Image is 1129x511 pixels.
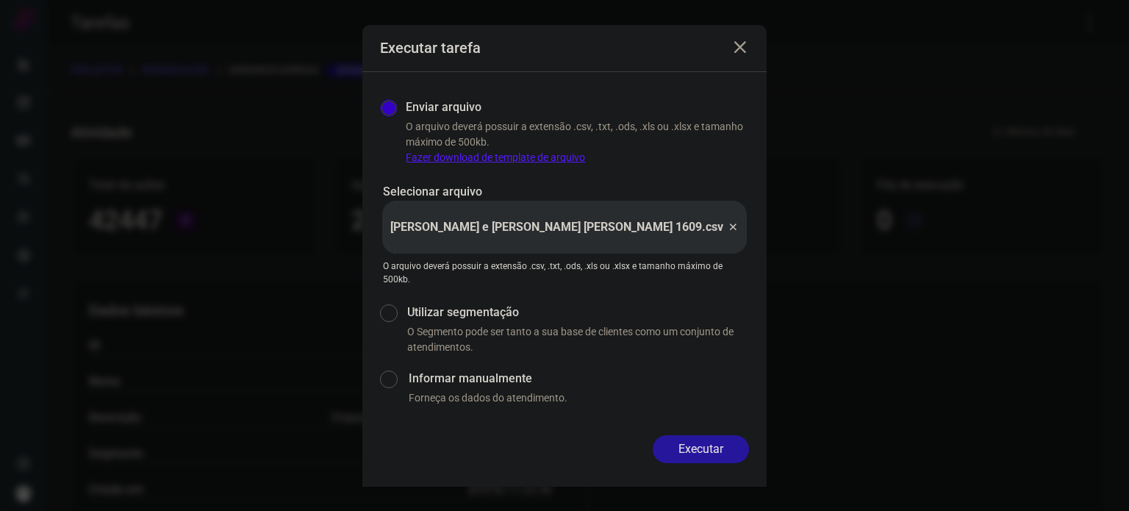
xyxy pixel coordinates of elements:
a: Fazer download de template de arquivo [406,151,585,163]
p: O arquivo deverá possuir a extensão .csv, .txt, .ods, .xls ou .xlsx e tamanho máximo de 500kb. [406,119,749,165]
button: Executar [653,435,749,463]
p: Forneça os dados do atendimento. [409,390,749,406]
p: [PERSON_NAME] e [PERSON_NAME] [PERSON_NAME] 1609.csv [390,218,723,236]
p: Selecionar arquivo [383,183,746,201]
h3: Executar tarefa [380,39,481,57]
label: Utilizar segmentação [407,304,749,321]
p: O Segmento pode ser tanto a sua base de clientes como um conjunto de atendimentos. [407,324,749,355]
p: O arquivo deverá possuir a extensão .csv, .txt, .ods, .xls ou .xlsx e tamanho máximo de 500kb. [383,260,746,286]
label: Informar manualmente [409,370,749,387]
label: Enviar arquivo [406,99,481,116]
